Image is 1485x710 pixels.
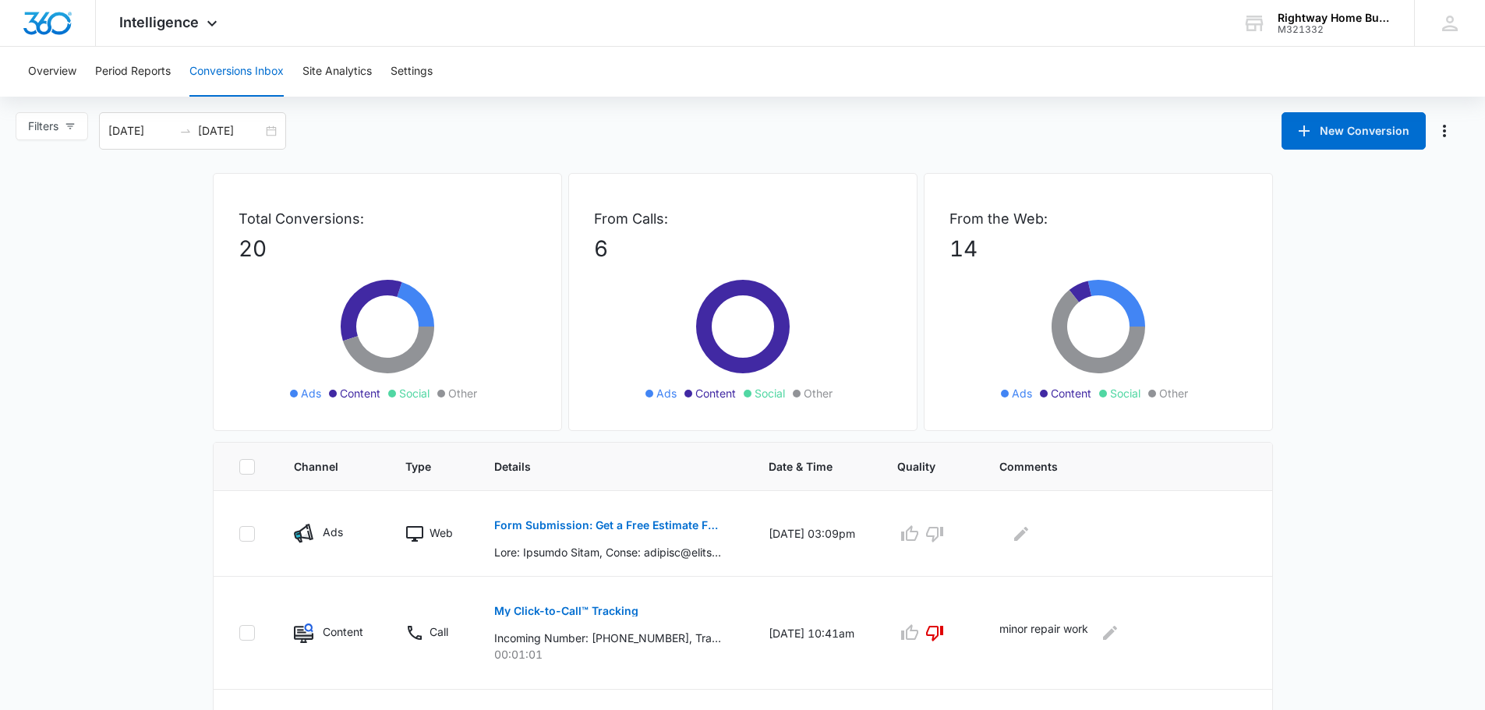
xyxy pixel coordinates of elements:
[769,458,837,475] span: Date & Time
[198,122,263,140] input: End date
[95,47,171,97] button: Period Reports
[1159,385,1188,401] span: Other
[750,577,879,690] td: [DATE] 10:41am
[594,208,892,229] p: From Calls:
[494,520,721,531] p: Form Submission: Get a Free Estimate Form - NEW [DATE]
[755,385,785,401] span: Social
[239,208,536,229] p: Total Conversions:
[179,125,192,137] span: swap-right
[391,47,433,97] button: Settings
[695,385,736,401] span: Content
[448,385,477,401] span: Other
[1051,385,1091,401] span: Content
[1098,620,1123,645] button: Edit Comments
[323,623,363,640] p: Content
[323,524,343,540] p: Ads
[494,592,638,630] button: My Click-to-Call™ Tracking
[399,385,430,401] span: Social
[949,208,1247,229] p: From the Web:
[494,507,721,544] button: Form Submission: Get a Free Estimate Form - NEW [DATE]
[999,620,1088,645] p: minor repair work
[189,47,284,97] button: Conversions Inbox
[494,646,731,662] p: 00:01:01
[16,112,88,140] button: Filters
[430,525,453,541] p: Web
[494,544,721,560] p: Lore: Ipsumdo Sitam, Conse: adipisc@elitsedd.ei, Tempo: 2235161767, Inc Utla: 79097, Etdo Magnaal...
[494,630,721,646] p: Incoming Number: [PHONE_NUMBER], Tracking Number: [PHONE_NUMBER], Ring To: [PHONE_NUMBER], Caller...
[1278,24,1391,35] div: account id
[108,122,173,140] input: Start date
[1009,521,1034,546] button: Edit Comments
[28,118,58,135] span: Filters
[301,385,321,401] span: Ads
[804,385,833,401] span: Other
[594,232,892,265] p: 6
[1012,385,1032,401] span: Ads
[28,47,76,97] button: Overview
[949,232,1247,265] p: 14
[294,458,345,475] span: Channel
[750,491,879,577] td: [DATE] 03:09pm
[1278,12,1391,24] div: account name
[405,458,434,475] span: Type
[1432,118,1457,143] button: Manage Numbers
[999,458,1225,475] span: Comments
[119,14,199,30] span: Intelligence
[1282,112,1426,150] button: New Conversion
[179,125,192,137] span: to
[340,385,380,401] span: Content
[1110,385,1140,401] span: Social
[494,458,709,475] span: Details
[430,623,448,640] p: Call
[239,232,536,265] p: 20
[897,458,939,475] span: Quality
[494,606,638,616] p: My Click-to-Call™ Tracking
[656,385,677,401] span: Ads
[302,47,372,97] button: Site Analytics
